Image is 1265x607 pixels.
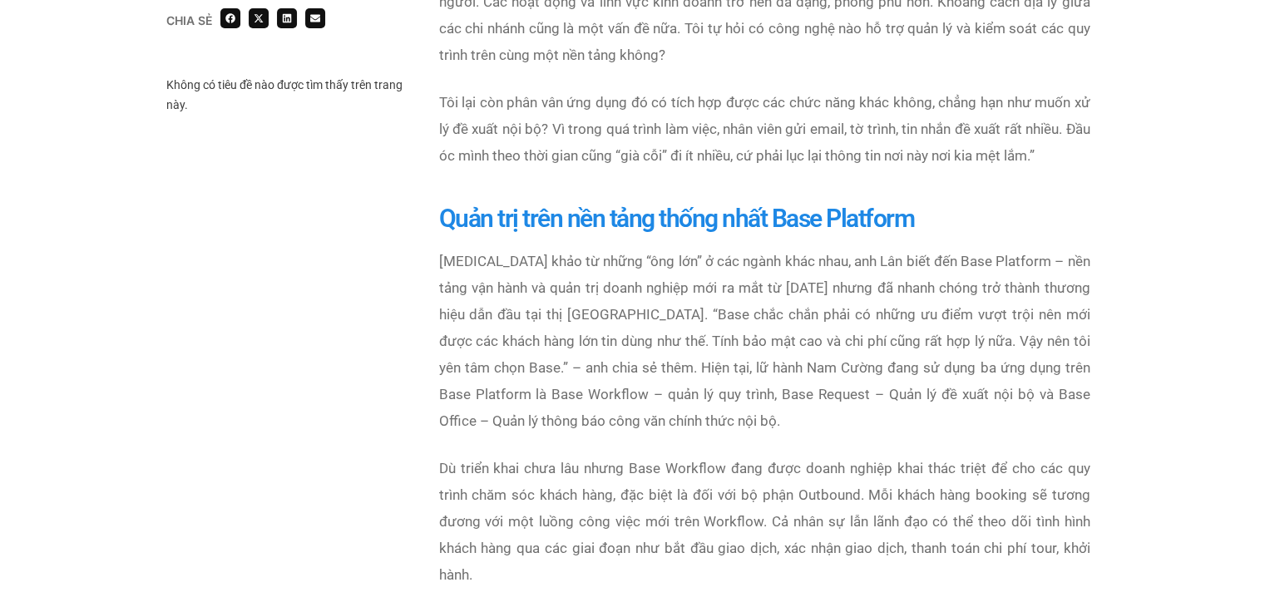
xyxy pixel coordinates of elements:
span: ” – anh chia sẻ thêm. Hiện tại, lữ hành Nam Cường đang sử dụng ba ứng dụng trên Base Platform là ... [439,359,1090,429]
div: Share on facebook [220,8,240,28]
div: Không có tiêu đề nào được tìm thấy trên trang này. [166,75,413,115]
div: Share on email [305,8,325,28]
span: Base chắc chắn phải có những ưu điểm vượt trội nên mới được các khách hàng lớn tin dùng như thế. ... [439,306,1090,376]
div: Share on linkedin [277,8,297,28]
span: ” [1030,147,1035,164]
span: [MEDICAL_DATA] khảo từ những “ông lớn” ở các ngành khác nhau, anh Lân biết đến Base Platform – nề... [439,253,1090,323]
span: Dù triển khai chưa lâu nhưng Base Workflow đang được doanh nghiệp khai thác triệt để cho các quy ... [439,460,1090,583]
h1: Quản trị trên nền tảng thống nhất Base Platform [439,206,1090,231]
span: Tôi lại còn phân vân ứng dụng đó có tích hợp được các chức năng khác không, chẳng hạn như muốn xử... [439,94,1090,164]
div: Chia sẻ [166,15,212,27]
div: Share on x-twitter [249,8,269,28]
